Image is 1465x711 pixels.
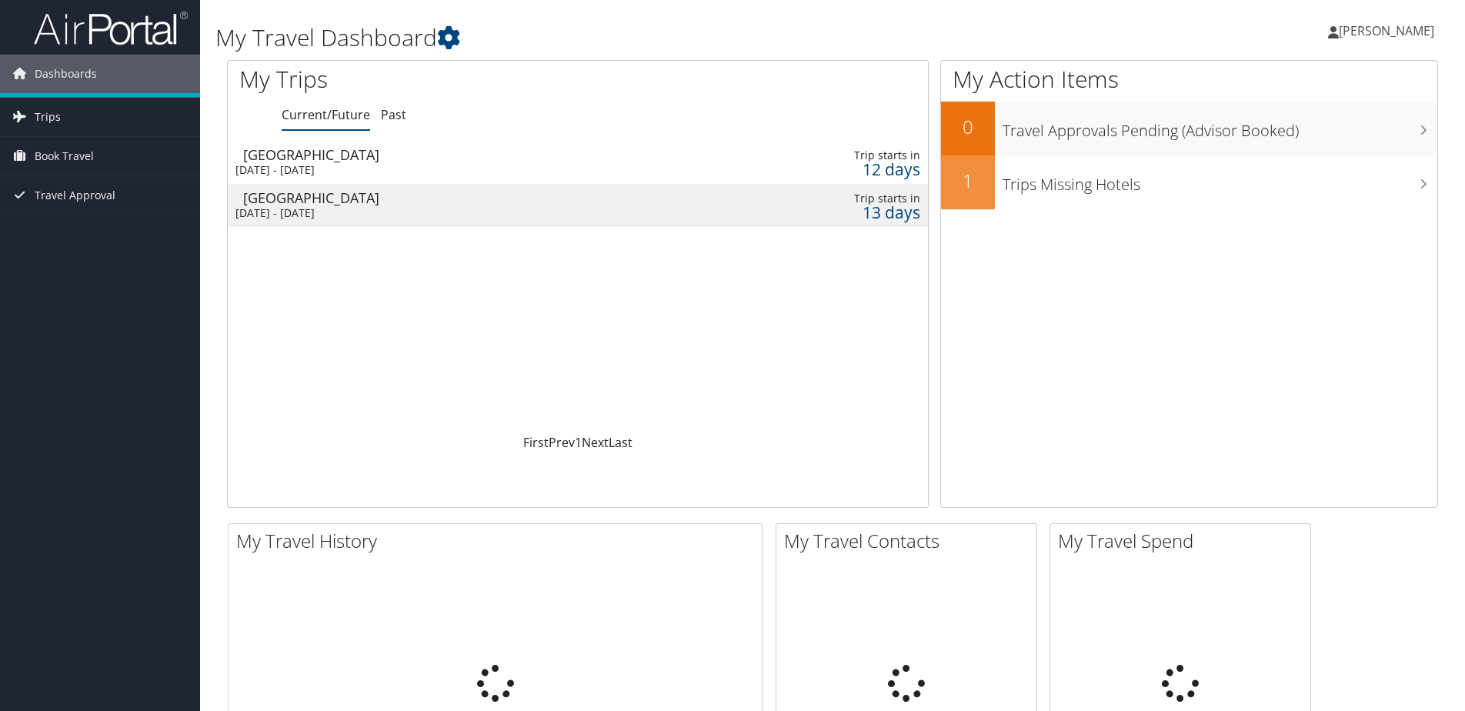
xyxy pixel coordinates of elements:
h2: 0 [941,114,995,140]
div: [DATE] - [DATE] [235,206,679,220]
div: Trip starts in [769,149,920,162]
div: [DATE] - [DATE] [235,163,679,177]
h1: My Action Items [941,63,1437,95]
h2: My Travel History [236,528,762,554]
a: [PERSON_NAME] [1328,8,1450,54]
a: 1Trips Missing Hotels [941,155,1437,209]
h1: My Travel Dashboard [215,22,1038,54]
img: airportal-logo.png [34,10,188,46]
a: First [523,434,549,451]
h1: My Trips [239,63,625,95]
h2: My Travel Spend [1058,528,1310,554]
div: Trip starts in [769,192,920,205]
a: Last [609,434,632,451]
a: Current/Future [282,106,370,123]
span: Travel Approval [35,176,115,215]
div: [GEOGRAPHIC_DATA] [243,191,687,205]
h2: My Travel Contacts [784,528,1036,554]
a: Next [582,434,609,451]
div: [GEOGRAPHIC_DATA] [243,148,687,162]
span: [PERSON_NAME] [1339,22,1434,39]
div: 12 days [769,162,920,176]
span: Book Travel [35,137,94,175]
span: Trips [35,98,61,136]
h2: 1 [941,168,995,194]
a: Prev [549,434,575,451]
h3: Trips Missing Hotels [1003,166,1437,195]
div: 13 days [769,205,920,219]
a: Past [381,106,406,123]
a: 0Travel Approvals Pending (Advisor Booked) [941,102,1437,155]
h3: Travel Approvals Pending (Advisor Booked) [1003,112,1437,142]
span: Dashboards [35,55,97,93]
a: 1 [575,434,582,451]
